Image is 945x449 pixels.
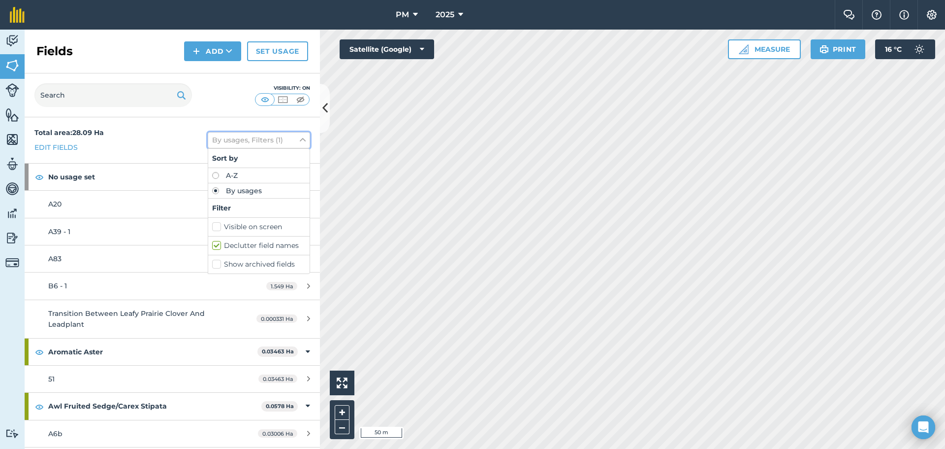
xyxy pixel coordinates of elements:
[819,43,829,55] img: svg+xml;base64,PHN2ZyB4bWxucz0iaHR0cDovL3d3dy53My5vcmcvMjAwMC9zdmciIHdpZHRoPSIxOSIgaGVpZ2h0PSIyNC...
[266,282,297,290] span: 1.549 Ha
[811,39,866,59] button: Print
[35,401,44,413] img: svg+xml;base64,PHN2ZyB4bWxucz0iaHR0cDovL3d3dy53My5vcmcvMjAwMC9zdmciIHdpZHRoPSIxOCIgaGVpZ2h0PSIyNC...
[212,241,306,251] label: Declutter field names
[255,84,310,92] div: Visibility: On
[48,254,62,263] span: A83
[184,41,241,61] button: Add
[335,405,349,420] button: +
[48,227,70,236] span: A39 - 1
[5,58,19,73] img: svg+xml;base64,PHN2ZyB4bWxucz0iaHR0cDovL3d3dy53My5vcmcvMjAwMC9zdmciIHdpZHRoPSI1NiIgaGVpZ2h0PSI2MC...
[212,172,306,179] label: A-Z
[25,218,320,245] a: A39 - 10.2562 Ha
[5,256,19,270] img: svg+xml;base64,PD94bWwgdmVyc2lvbj0iMS4wIiBlbmNvZGluZz0idXRmLTgiPz4KPCEtLSBHZW5lcmF0b3I6IEFkb2JlIE...
[5,34,19,48] img: svg+xml;base64,PD94bWwgdmVyc2lvbj0iMS4wIiBlbmNvZGluZz0idXRmLTgiPz4KPCEtLSBHZW5lcmF0b3I6IEFkb2JlIE...
[335,420,349,434] button: –
[25,273,320,299] a: B6 - 11.549 Ha
[48,375,55,383] span: 51
[5,107,19,122] img: svg+xml;base64,PHN2ZyB4bWxucz0iaHR0cDovL3d3dy53My5vcmcvMjAwMC9zdmciIHdpZHRoPSI1NiIgaGVpZ2h0PSI2MC...
[212,204,231,212] strong: Filter
[247,41,308,61] a: Set usage
[25,393,320,419] div: Awl Fruited Sedge/Carex Stipata0.0578 Ha
[340,39,434,59] button: Satellite (Google)
[34,142,78,153] a: Edit fields
[337,378,347,388] img: Four arrows, one pointing top left, one top right, one bottom right and the last bottom left
[899,9,909,21] img: svg+xml;base64,PHN2ZyB4bWxucz0iaHR0cDovL3d3dy53My5vcmcvMjAwMC9zdmciIHdpZHRoPSIxNyIgaGVpZ2h0PSIxNy...
[739,44,749,54] img: Ruler icon
[48,281,67,290] span: B6 - 1
[48,429,63,438] span: A6b
[36,43,73,59] h2: Fields
[25,300,320,338] a: Transition Between Leafy Prairie Clover And Leadplant0.000331 Ha
[35,346,44,358] img: svg+xml;base64,PHN2ZyB4bWxucz0iaHR0cDovL3d3dy53My5vcmcvMjAwMC9zdmciIHdpZHRoPSIxOCIgaGVpZ2h0PSIyNC...
[258,429,297,438] span: 0.03006 Ha
[48,164,266,190] strong: No usage set
[10,7,25,23] img: fieldmargin Logo
[212,222,306,232] label: Visible on screen
[48,309,205,329] span: Transition Between Leafy Prairie Clover And Leadplant
[25,339,320,365] div: Aromatic Aster0.03463 Ha
[912,415,935,439] div: Open Intercom Messenger
[277,95,289,104] img: svg+xml;base64,PHN2ZyB4bWxucz0iaHR0cDovL3d3dy53My5vcmcvMjAwMC9zdmciIHdpZHRoPSI1MCIgaGVpZ2h0PSI0MC...
[25,245,320,272] a: A830.0327 Ha
[34,83,192,107] input: Search
[875,39,935,59] button: 16 °C
[885,39,902,59] span: 16 ° C
[25,420,320,447] a: A6b0.03006 Ha
[5,429,19,438] img: svg+xml;base64,PD94bWwgdmVyc2lvbj0iMS4wIiBlbmNvZGluZz0idXRmLTgiPz4KPCEtLSBHZW5lcmF0b3I6IEFkb2JlIE...
[266,403,294,410] strong: 0.0578 Ha
[728,39,801,59] button: Measure
[843,10,855,20] img: Two speech bubbles overlapping with the left bubble in the forefront
[258,375,297,383] span: 0.03463 Ha
[48,200,62,208] span: A20
[5,157,19,172] img: svg+xml;base64,PD94bWwgdmVyc2lvbj0iMS4wIiBlbmNvZGluZz0idXRmLTgiPz4KPCEtLSBHZW5lcmF0b3I6IEFkb2JlIE...
[926,10,938,20] img: A cog icon
[212,259,306,270] label: Show archived fields
[5,206,19,221] img: svg+xml;base64,PD94bWwgdmVyc2lvbj0iMS4wIiBlbmNvZGluZz0idXRmLTgiPz4KPCEtLSBHZW5lcmF0b3I6IEFkb2JlIE...
[5,132,19,147] img: svg+xml;base64,PHN2ZyB4bWxucz0iaHR0cDovL3d3dy53My5vcmcvMjAwMC9zdmciIHdpZHRoPSI1NiIgaGVpZ2h0PSI2MC...
[294,95,307,104] img: svg+xml;base64,PHN2ZyB4bWxucz0iaHR0cDovL3d3dy53My5vcmcvMjAwMC9zdmciIHdpZHRoPSI1MCIgaGVpZ2h0PSI0MC...
[212,154,238,163] strong: Sort by
[5,83,19,97] img: svg+xml;base64,PD94bWwgdmVyc2lvbj0iMS4wIiBlbmNvZGluZz0idXRmLTgiPz4KPCEtLSBHZW5lcmF0b3I6IEFkb2JlIE...
[256,314,297,323] span: 0.000331 Ha
[48,393,261,419] strong: Awl Fruited Sedge/Carex Stipata
[871,10,882,20] img: A question mark icon
[48,339,257,365] strong: Aromatic Aster
[5,181,19,196] img: svg+xml;base64,PD94bWwgdmVyc2lvbj0iMS4wIiBlbmNvZGluZz0idXRmLTgiPz4KPCEtLSBHZW5lcmF0b3I6IEFkb2JlIE...
[5,231,19,245] img: svg+xml;base64,PD94bWwgdmVyc2lvbj0iMS4wIiBlbmNvZGluZz0idXRmLTgiPz4KPCEtLSBHZW5lcmF0b3I6IEFkb2JlIE...
[396,9,409,21] span: PM
[193,45,200,57] img: svg+xml;base64,PHN2ZyB4bWxucz0iaHR0cDovL3d3dy53My5vcmcvMjAwMC9zdmciIHdpZHRoPSIxNCIgaGVpZ2h0PSIyNC...
[35,171,44,183] img: svg+xml;base64,PHN2ZyB4bWxucz0iaHR0cDovL3d3dy53My5vcmcvMjAwMC9zdmciIHdpZHRoPSIxOCIgaGVpZ2h0PSIyNC...
[25,164,320,190] div: No usage set1.896 Ha
[259,95,271,104] img: svg+xml;base64,PHN2ZyB4bWxucz0iaHR0cDovL3d3dy53My5vcmcvMjAwMC9zdmciIHdpZHRoPSI1MCIgaGVpZ2h0PSI0MC...
[910,39,929,59] img: svg+xml;base64,PD94bWwgdmVyc2lvbj0iMS4wIiBlbmNvZGluZz0idXRmLTgiPz4KPCEtLSBHZW5lcmF0b3I6IEFkb2JlIE...
[262,348,294,355] strong: 0.03463 Ha
[212,187,306,194] label: By usages
[34,128,104,137] strong: Total area : 28.09 Ha
[208,132,310,148] button: By usages, Filters (1)
[177,89,186,101] img: svg+xml;base64,PHN2ZyB4bWxucz0iaHR0cDovL3d3dy53My5vcmcvMjAwMC9zdmciIHdpZHRoPSIxOSIgaGVpZ2h0PSIyNC...
[25,191,320,217] a: A200.05712 Ha
[25,366,320,392] a: 510.03463 Ha
[436,9,454,21] span: 2025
